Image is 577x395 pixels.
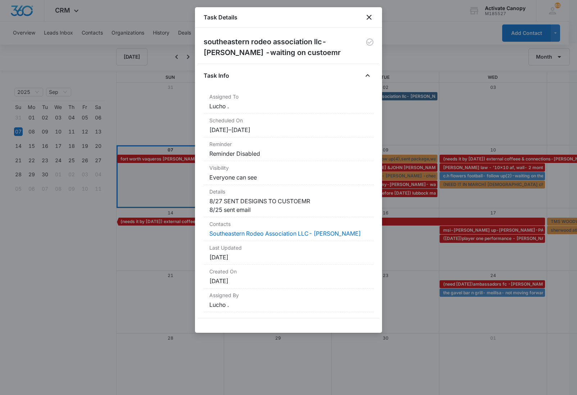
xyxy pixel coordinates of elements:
dt: Last Updated [209,244,368,251]
dd: 8/27 SENT DESIGINS TO CUSTOEMR 8/25 sent email [209,197,368,214]
dd: [DATE] [209,253,368,262]
dt: Visibility [209,164,368,172]
dt: Contacts [209,220,368,228]
dd: [DATE] – [DATE] [209,126,368,134]
div: Details8/27 SENT DESIGINS TO CUSTOEMR 8/25 sent email [204,185,373,217]
dt: Reminder [209,140,368,148]
dt: Assigned By [209,291,368,299]
div: VisibilityEveryone can see [204,161,373,185]
div: Scheduled On[DATE]–[DATE] [204,114,373,137]
div: Last Updated[DATE] [204,241,373,265]
a: Southeastern Rodeo Association LLC- [PERSON_NAME] [209,230,361,237]
h4: Task Info [204,71,229,80]
h1: Task Details [204,13,237,22]
dt: Details [209,188,368,195]
dt: Scheduled On [209,117,368,124]
div: Assigned ToLucho . [204,90,373,114]
div: ReminderReminder Disabled [204,137,373,161]
dd: [DATE] [209,277,368,285]
dt: Assigned To [209,93,368,100]
dd: Reminder Disabled [209,149,368,158]
button: Close [362,70,373,81]
div: ContactsSoutheastern Rodeo Association LLC- [PERSON_NAME] [204,217,373,241]
div: Created On[DATE] [204,265,373,289]
dt: Created On [209,268,368,275]
dd: Everyone can see [209,173,368,182]
div: Assigned ByLucho . [204,289,373,312]
dd: Lucho . [209,102,368,110]
h2: southeastern rodeo association llc- [PERSON_NAME] -waiting on custoemr [204,36,366,58]
dd: Lucho . [209,300,368,309]
button: close [365,13,373,22]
